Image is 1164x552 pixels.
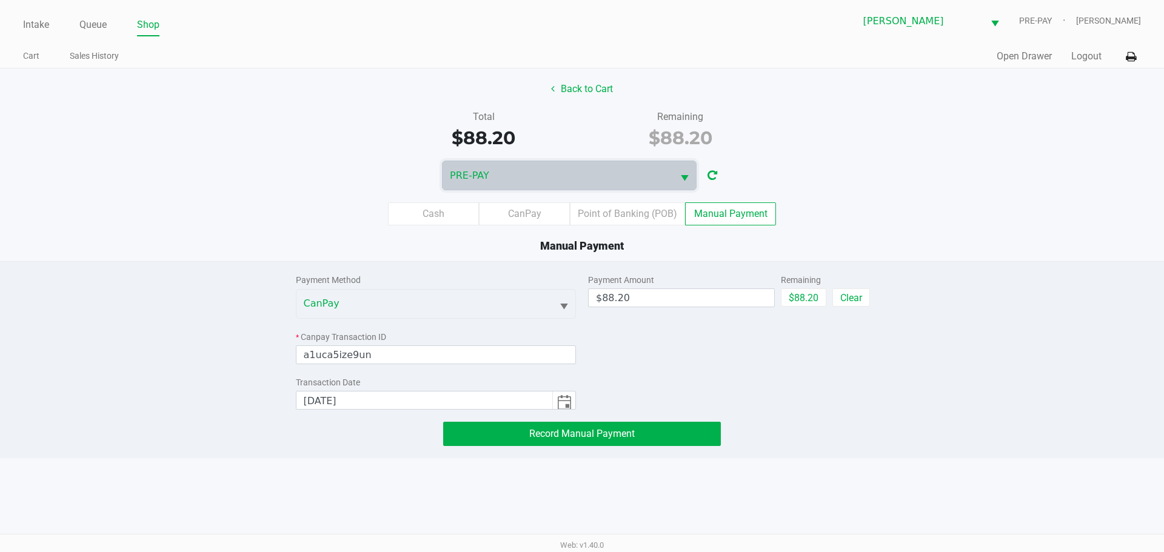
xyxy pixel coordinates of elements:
div: Total [394,110,573,124]
label: Manual Payment [685,202,776,225]
span: [PERSON_NAME] [1076,15,1141,27]
button: Record Manual Payment [443,422,721,446]
label: Point of Banking (POB) [570,202,685,225]
button: Toggle calendar [552,391,575,409]
button: Select [552,290,575,318]
button: Open Drawer [997,49,1052,64]
div: Payment Amount [588,274,775,287]
button: Clear [832,288,870,307]
span: [PERSON_NAME] [863,14,976,28]
div: Remaining [591,110,770,124]
div: Transaction Date [296,376,577,389]
a: Sales History [70,48,119,64]
span: CanPay [304,296,546,311]
div: Payment Method [296,274,577,287]
label: Cash [388,202,479,225]
span: PRE-PAY [450,168,666,183]
div: $88.20 [394,124,573,151]
a: Shop [137,16,159,33]
span: Record Manual Payment [529,428,635,439]
div: $88.20 [591,124,770,151]
a: Queue [79,16,107,33]
a: Intake [23,16,49,33]
span: Web: v1.40.0 [560,540,604,550]
button: Logout [1071,49,1102,64]
input: null [296,391,553,410]
button: Select [673,161,696,190]
a: Cart [23,48,39,64]
span: PRE-PAY [1019,15,1076,27]
button: Select [983,7,1006,35]
div: Remaining [781,274,826,287]
button: Back to Cart [543,78,621,101]
label: CanPay [479,202,570,225]
button: $88.20 [781,288,826,307]
div: Canpay Transaction ID [296,331,577,344]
